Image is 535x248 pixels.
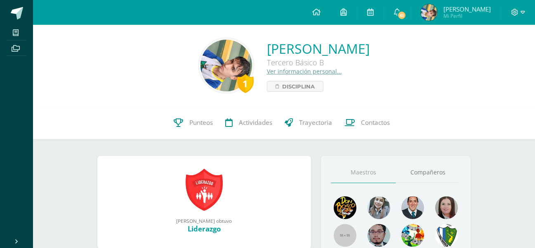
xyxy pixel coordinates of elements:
img: a43eca2235894a1cc1b3d6ce2f11d98a.png [401,224,424,247]
a: Ver información personal... [267,67,342,75]
span: Trayectoria [299,118,332,127]
span: Actividades [239,118,272,127]
img: 6e7c8ff660ca3d407ab6d57b0593547c.png [435,224,458,247]
a: Contactos [338,106,396,139]
div: 1 [237,74,254,93]
a: Maestros [331,162,396,183]
span: Mi Perfil [443,12,491,19]
img: d0e54f245e8330cebada5b5b95708334.png [368,224,390,247]
img: eec80b72a0218df6e1b0c014193c2b59.png [401,196,424,219]
a: Trayectoria [278,106,338,139]
span: Contactos [361,118,390,127]
img: e72905eb41d155122949a1d6559b07f4.png [200,40,252,91]
span: [PERSON_NAME] [443,5,491,13]
img: 67c3d6f6ad1c930a517675cdc903f95f.png [435,196,458,219]
img: 29fc2a48271e3f3676cb2cb292ff2552.png [334,196,356,219]
a: Punteos [167,106,219,139]
a: [PERSON_NAME] [267,40,370,57]
a: Actividades [219,106,278,139]
img: 55x55 [334,224,356,247]
span: Disciplina [282,81,315,91]
div: [PERSON_NAME] obtuvo [106,217,303,224]
img: 2b13d0817cd1b4da690aaf5057077697.png [421,4,437,21]
a: Compañeros [396,162,460,183]
div: Liderazgo [106,224,303,234]
div: Tercero Básico B [267,57,370,67]
a: Disciplina [267,81,323,92]
span: Punteos [189,118,213,127]
img: 45bd7986b8947ad7e5894cbc9b781108.png [368,196,390,219]
span: 61 [397,11,406,20]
